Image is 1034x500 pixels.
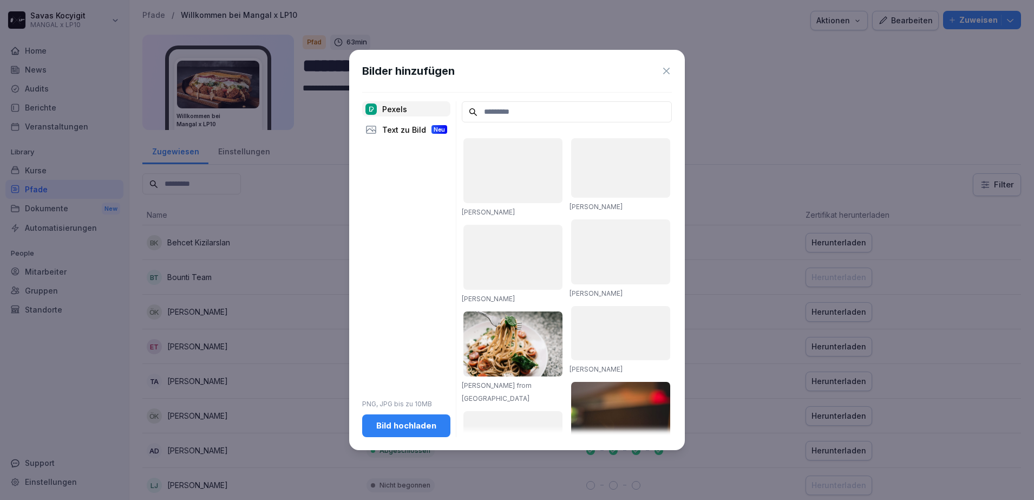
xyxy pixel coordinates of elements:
h1: Bilder hinzufügen [362,63,455,79]
div: Bild hochladen [371,420,442,432]
a: [PERSON_NAME] from [GEOGRAPHIC_DATA] [462,381,532,402]
a: [PERSON_NAME] [570,203,623,211]
a: [PERSON_NAME] [570,289,623,297]
a: [PERSON_NAME] [570,365,623,373]
a: [PERSON_NAME] [462,295,515,303]
button: Bild hochladen [362,414,450,437]
div: Pexels [362,101,450,116]
a: [PERSON_NAME] [462,208,515,216]
img: pexels.png [365,103,377,115]
div: Text zu Bild [362,122,450,137]
div: Neu [431,125,447,134]
p: PNG, JPG bis zu 10MB [362,399,450,409]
